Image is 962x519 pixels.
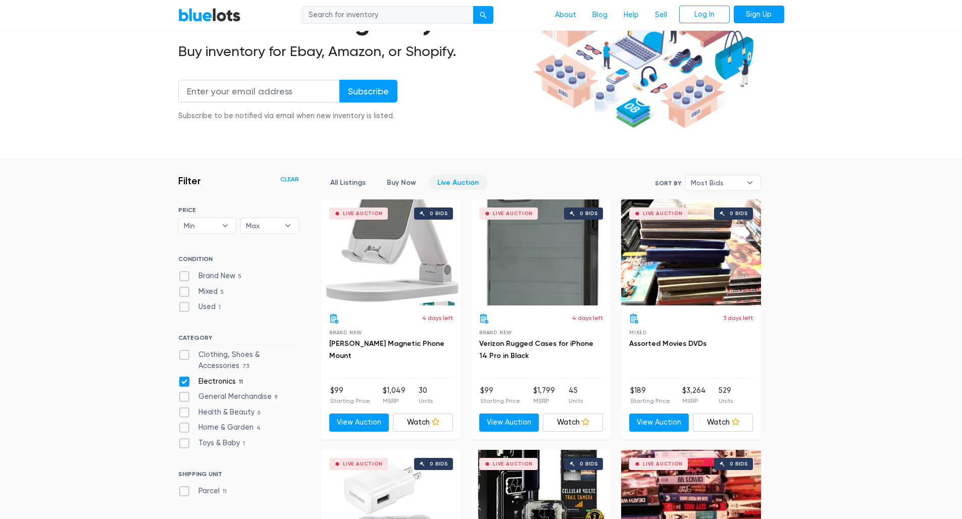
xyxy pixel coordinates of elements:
[547,6,584,25] a: About
[246,218,279,233] span: Max
[630,396,670,405] p: Starting Price
[178,8,241,22] a: BlueLots
[621,199,761,305] a: Live Auction 0 bids
[543,413,603,432] a: Watch
[383,385,406,405] li: $1,049
[723,314,753,323] p: 3 days left
[739,175,761,190] b: ▾
[178,471,299,482] h6: SHIPPING UNIT
[647,6,675,25] a: Sell
[330,396,370,405] p: Starting Price
[339,80,397,102] input: Subscribe
[178,334,299,345] h6: CATEGORY
[302,6,474,24] input: Search for inventory
[218,288,227,296] span: 5
[730,461,748,466] div: 0 bids
[236,378,246,386] span: 11
[239,362,252,371] span: 73
[393,413,453,432] a: Watch
[719,396,733,405] p: Units
[730,211,748,216] div: 0 bids
[655,179,681,188] label: Sort By
[734,6,784,24] a: Sign Up
[569,396,583,405] p: Units
[184,218,217,233] span: Min
[178,301,224,313] label: Used
[178,206,299,214] h6: PRICE
[643,211,683,216] div: Live Auction
[178,271,245,282] label: Brand New
[178,486,230,497] label: Parcel
[691,175,741,190] span: Most Bids
[430,211,448,216] div: 0 bids
[330,385,370,405] li: $99
[216,304,224,312] span: 1
[480,396,520,405] p: Starting Price
[616,6,647,25] a: Help
[178,349,299,371] label: Clothing, Shoes & Accessories
[569,385,583,405] li: 45
[178,111,397,122] div: Subscribe to be notified via email when new inventory is listed.
[682,385,706,405] li: $3,264
[584,6,616,25] a: Blog
[329,330,362,335] span: Brand New
[572,314,603,323] p: 4 days left
[277,218,298,233] b: ▾
[178,175,201,187] h3: Filter
[329,413,389,432] a: View Auction
[471,199,611,305] a: Live Auction 0 bids
[343,211,383,216] div: Live Auction
[178,376,246,387] label: Electronics
[693,413,753,432] a: Watch
[419,396,433,405] p: Units
[178,255,299,267] h6: CONDITION
[479,413,539,432] a: View Auction
[533,396,555,405] p: MSRP
[255,409,264,417] span: 6
[220,488,230,496] span: 11
[480,385,520,405] li: $99
[178,80,340,102] input: Enter your email address
[240,440,248,448] span: 1
[479,330,512,335] span: Brand New
[321,199,461,305] a: Live Auction 0 bids
[682,396,706,405] p: MSRP
[178,422,264,433] label: Home & Garden
[719,385,733,405] li: 529
[178,438,248,449] label: Toys & Baby
[479,339,593,360] a: Verizon Rugged Cases for iPhone 14 Pro in Black
[235,273,245,281] span: 5
[378,175,425,190] a: Buy Now
[419,385,433,405] li: 30
[272,393,281,401] span: 9
[533,385,555,405] li: $1,799
[280,175,299,184] a: Clear
[329,339,444,360] a: [PERSON_NAME] Magnetic Phone Mount
[215,218,236,233] b: ▾
[429,175,487,190] a: Live Auction
[383,396,406,405] p: MSRP
[493,211,533,216] div: Live Auction
[580,211,598,216] div: 0 bids
[493,461,533,466] div: Live Auction
[629,330,647,335] span: Mixed
[430,461,448,466] div: 0 bids
[254,425,264,433] span: 4
[178,286,227,297] label: Mixed
[178,407,264,418] label: Health & Beauty
[629,413,689,432] a: View Auction
[178,43,530,60] h2: Buy inventory for Ebay, Amazon, or Shopify.
[422,314,453,323] p: 4 days left
[178,391,281,402] label: General Merchandise
[643,461,683,466] div: Live Auction
[580,461,598,466] div: 0 bids
[343,461,383,466] div: Live Auction
[322,175,374,190] a: All Listings
[629,339,706,348] a: Assorted Movies DVDs
[679,6,730,24] a: Log In
[630,385,670,405] li: $189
